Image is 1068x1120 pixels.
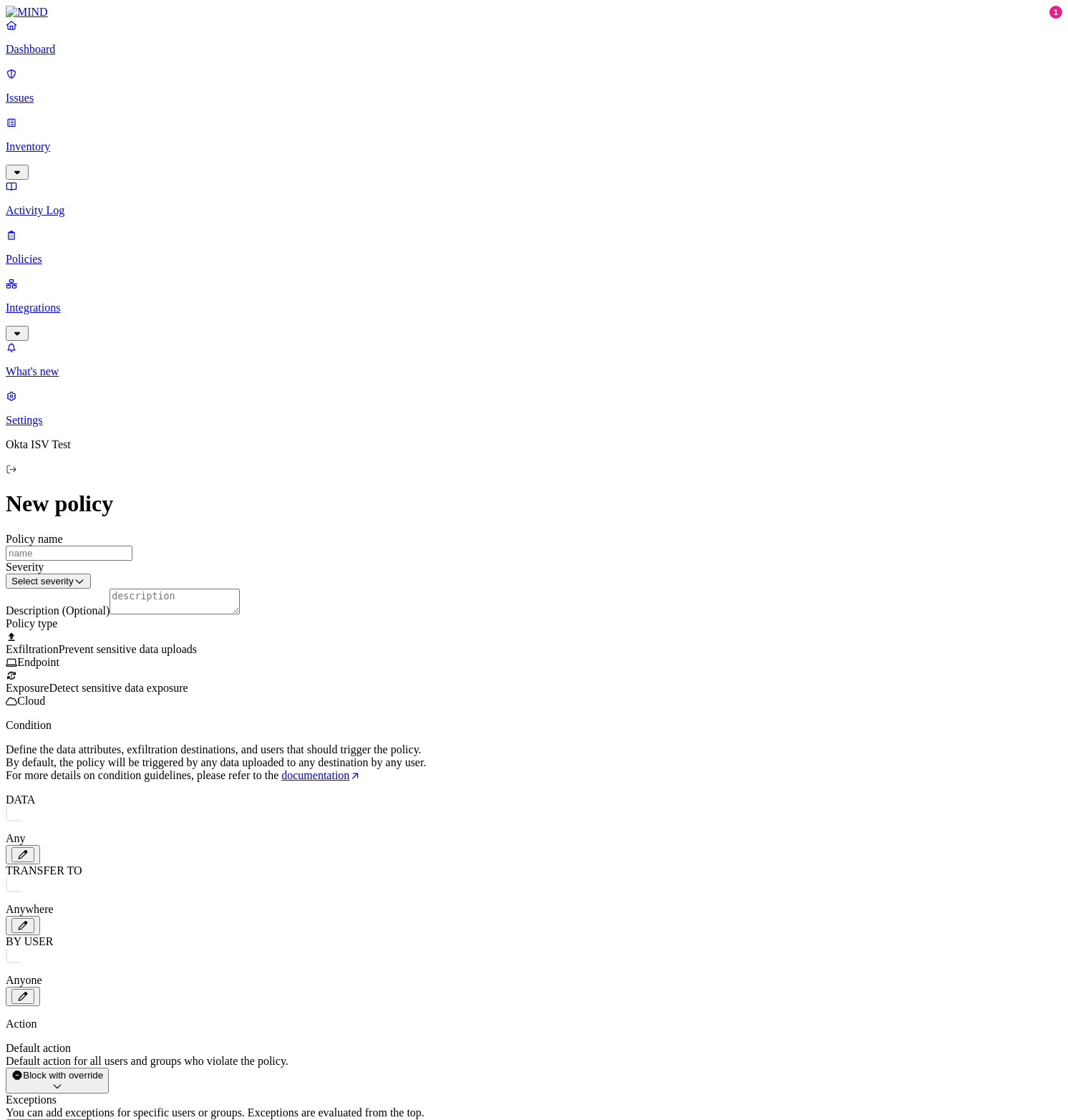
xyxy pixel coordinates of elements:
span: Exfiltration [6,643,59,655]
label: Exceptions [6,1094,57,1106]
img: vector [6,877,21,900]
span: Detect sensitive data exposure [49,682,188,694]
p: Activity Log [6,204,1062,217]
h1: New policy [6,491,1062,517]
p: Dashboard [6,43,1062,56]
div: 1 [1049,6,1062,19]
div: Cloud [6,695,1062,708]
p: Inventory [6,140,1062,153]
p: Issues [6,92,1062,105]
span: Prevent sensitive data uploads [59,643,197,655]
div: You can add exceptions for specific users or groups. Exceptions are evaluated from the top. [6,1106,1062,1119]
a: Dashboard [6,19,1062,56]
p: Settings [6,414,1062,427]
label: DATA [6,793,35,806]
img: MIND [6,6,48,19]
a: MIND [6,6,1062,19]
a: Inventory [6,116,1062,178]
img: vector [6,806,21,829]
img: vector [6,948,21,971]
label: Severity [6,561,44,573]
label: TRANSFER TO [6,864,82,877]
label: Any [6,832,26,844]
label: Anyone [6,974,42,986]
div: Default action for all users and groups who violate the policy. [6,1055,1062,1068]
span: documentation [281,769,349,781]
p: Integrations [6,301,1062,314]
input: name [6,546,132,561]
p: Policies [6,253,1062,266]
div: Endpoint [6,656,1062,669]
span: Exposure [6,682,49,694]
a: Issues [6,67,1062,105]
label: Description (Optional) [6,604,110,617]
a: documentation [281,769,361,781]
label: Policy name [6,533,63,545]
a: What's new [6,341,1062,378]
p: Okta ISV Test [6,438,1062,451]
p: Condition [6,719,1062,732]
label: Policy type [6,617,57,629]
p: What's new [6,365,1062,378]
a: Integrations [6,277,1062,339]
a: Policies [6,228,1062,266]
label: Default action [6,1042,71,1054]
p: Define the data attributes, exfiltration destinations, and users that should trigger the policy. ... [6,743,1062,782]
label: Anywhere [6,903,54,915]
a: Settings [6,390,1062,427]
a: Activity Log [6,180,1062,217]
label: BY USER [6,935,54,947]
p: Action [6,1018,1062,1030]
